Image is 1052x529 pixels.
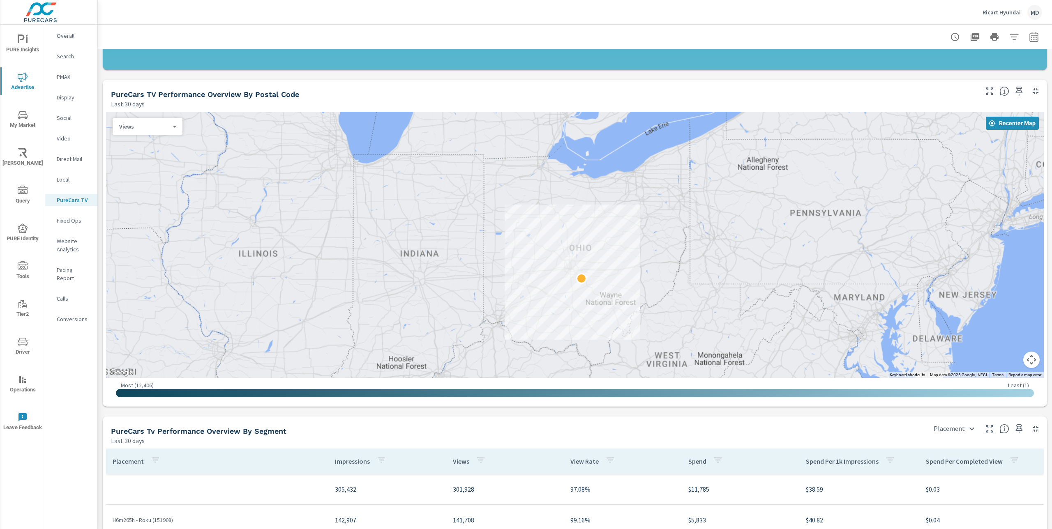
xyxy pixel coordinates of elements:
button: Map camera controls [1023,352,1040,368]
span: Driver [3,337,42,357]
button: Make Fullscreen [983,422,996,435]
p: Ricart Hyundai [983,9,1021,16]
div: PureCars TV [45,194,97,206]
div: Views [113,123,176,131]
p: Direct Mail [57,155,91,163]
p: Pacing Report [57,266,91,282]
div: Website Analytics [45,235,97,255]
p: Fixed Ops [57,216,91,225]
div: Direct Mail [45,153,97,165]
div: Conversions [45,313,97,325]
span: This is a summary of PureCars TV performance by various segments. Use the dropdown in the top rig... [999,424,1009,434]
p: Views [453,457,469,465]
p: 301,928 [453,484,558,494]
span: Tier2 [3,299,42,319]
p: Impressions [335,457,370,465]
p: Search [57,52,91,60]
button: Minimize Widget [1029,85,1042,98]
p: $5,833 [688,515,793,525]
div: Pacing Report [45,264,97,284]
p: 305,432 [335,484,440,494]
div: MD [1027,5,1042,20]
img: Google [108,367,135,378]
div: Social [45,112,97,124]
div: Search [45,50,97,62]
p: Spend Per Completed View [926,457,1003,465]
div: Local [45,173,97,186]
p: Placement [113,457,144,465]
div: Fixed Ops [45,214,97,227]
p: Last 30 days [111,436,145,446]
p: 99.16% [570,515,675,525]
span: Query [3,186,42,206]
div: nav menu [0,25,45,440]
span: Save this to your personalized report [1013,85,1026,98]
p: $0.03 [926,484,1037,494]
span: PURE Insights [3,34,42,55]
p: $40.82 [806,515,913,525]
h5: PureCars TV Performance Overview By Postal Code [111,90,299,99]
p: Last 30 days [111,99,145,109]
p: $38.59 [806,484,913,494]
p: PureCars TV [57,196,91,204]
span: Tools [3,261,42,281]
h5: PureCars Tv Performance Overview By Segment [111,427,286,435]
p: Social [57,114,91,122]
div: PMAX [45,71,97,83]
span: Save this to your personalized report [1013,422,1026,435]
a: Open this area in Google Maps (opens a new window) [108,367,135,378]
p: Most ( 12,406 ) [121,382,154,389]
span: Recenter Map [989,120,1036,127]
a: Report a map error [1008,373,1041,377]
div: Display [45,91,97,103]
p: Views [119,123,169,130]
p: Least ( 1 ) [1008,382,1029,389]
div: Placement [929,421,980,436]
button: "Export Report to PDF" [967,29,983,45]
p: Website Analytics [57,237,91,253]
p: Spend Per 1k Impressions [806,457,879,465]
p: $0.04 [926,515,1037,525]
span: Operations [3,375,42,395]
span: Advertise [3,72,42,92]
span: Leave Feedback [3,412,42,432]
button: Minimize Widget [1029,422,1042,435]
span: Understand PureCars TV performance data by postal code. Individual postal codes can be selected a... [999,86,1009,96]
button: Select Date Range [1026,29,1042,45]
p: 142,907 [335,515,440,525]
p: Local [57,175,91,184]
span: Map data ©2025 Google, INEGI [930,373,987,377]
div: Video [45,132,97,145]
p: PMAX [57,73,91,81]
p: H6m265h - Roku (151908) [113,516,322,524]
p: Display [57,93,91,101]
p: 141,708 [453,515,558,525]
button: Print Report [986,29,1003,45]
p: Spend [688,457,706,465]
span: PURE Identity [3,223,42,244]
a: Terms (opens in new tab) [992,373,1004,377]
p: 97.08% [570,484,675,494]
button: Keyboard shortcuts [890,372,925,378]
span: [PERSON_NAME] [3,148,42,168]
p: Overall [57,32,91,40]
p: Video [57,134,91,143]
div: Overall [45,30,97,42]
p: Conversions [57,315,91,323]
button: Make Fullscreen [983,85,996,98]
p: Calls [57,294,91,303]
p: View Rate [570,457,599,465]
button: Apply Filters [1006,29,1022,45]
button: Recenter Map [986,117,1039,130]
div: Calls [45,292,97,305]
span: My Market [3,110,42,130]
p: $11,785 [688,484,793,494]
